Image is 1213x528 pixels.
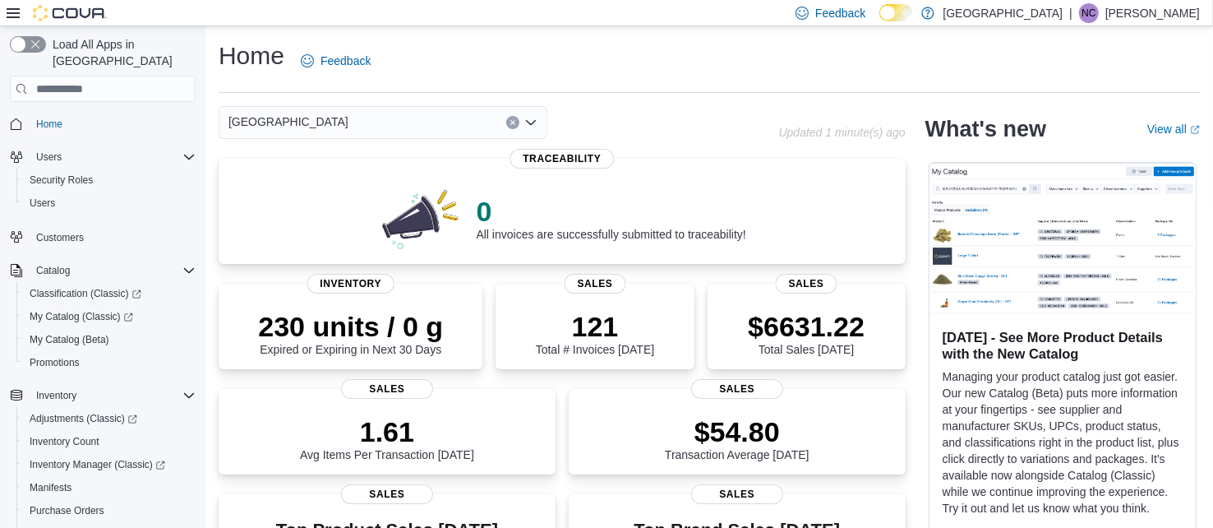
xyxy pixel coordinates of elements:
[30,147,196,167] span: Users
[30,458,165,471] span: Inventory Manager (Classic)
[23,478,78,498] a: Manifests
[776,274,837,294] span: Sales
[258,310,443,343] p: 230 units / 0 g
[879,21,880,22] span: Dark Mode
[258,310,443,356] div: Expired or Expiring in Next 30 Days
[665,415,809,461] div: Transaction Average [DATE]
[36,264,70,277] span: Catalog
[33,5,107,21] img: Cova
[23,455,172,475] a: Inventory Manager (Classic)
[36,118,62,131] span: Home
[30,435,99,448] span: Inventory Count
[1069,3,1072,23] p: |
[1082,3,1095,23] span: NC
[477,195,746,241] div: All invoices are successfully submitted to traceability!
[16,192,202,215] button: Users
[30,386,196,405] span: Inventory
[3,112,202,136] button: Home
[30,226,196,247] span: Customers
[943,329,1183,362] h3: [DATE] - See More Product Details with the New Catalog
[30,147,68,167] button: Users
[36,151,62,164] span: Users
[16,453,202,476] a: Inventory Manager (Classic)
[23,478,196,498] span: Manifests
[3,225,202,248] button: Customers
[691,379,783,399] span: Sales
[341,484,433,504] span: Sales
[23,501,111,521] a: Purchase Orders
[219,39,284,72] h1: Home
[23,353,196,373] span: Promotions
[16,328,202,351] button: My Catalog (Beta)
[23,432,196,452] span: Inventory Count
[1190,125,1200,135] svg: External link
[23,170,99,190] a: Security Roles
[536,310,654,356] div: Total # Invoices [DATE]
[23,193,196,213] span: Users
[16,169,202,192] button: Security Roles
[36,389,76,402] span: Inventory
[30,197,55,210] span: Users
[30,261,76,280] button: Catalog
[748,310,865,343] p: $6631.22
[16,430,202,453] button: Inventory Count
[46,36,196,69] span: Load All Apps in [GEOGRAPHIC_DATA]
[23,170,196,190] span: Security Roles
[16,407,202,430] a: Adjustments (Classic)
[30,356,80,369] span: Promotions
[30,333,109,346] span: My Catalog (Beta)
[30,261,196,280] span: Catalog
[23,284,196,303] span: Classification (Classic)
[16,351,202,374] button: Promotions
[1079,3,1099,23] div: Nathan Curtin
[341,379,433,399] span: Sales
[228,112,348,132] span: [GEOGRAPHIC_DATA]
[879,4,914,21] input: Dark Mode
[23,330,196,350] span: My Catalog (Beta)
[36,231,84,244] span: Customers
[300,415,474,461] div: Avg Items Per Transaction [DATE]
[565,274,626,294] span: Sales
[691,484,783,504] span: Sales
[506,116,519,129] button: Clear input
[16,499,202,522] button: Purchase Orders
[30,412,137,425] span: Adjustments (Classic)
[943,368,1183,516] p: Managing your product catalog just got easier. Our new Catalog (Beta) puts more information at yo...
[23,409,144,428] a: Adjustments (Classic)
[748,310,865,356] div: Total Sales [DATE]
[23,455,196,475] span: Inventory Manager (Classic)
[30,174,93,187] span: Security Roles
[779,126,906,139] p: Updated 1 minute(s) ago
[23,330,116,350] a: My Catalog (Beta)
[1105,3,1200,23] p: [PERSON_NAME]
[23,409,196,428] span: Adjustments (Classic)
[477,195,746,228] p: 0
[815,5,865,21] span: Feedback
[307,274,394,294] span: Inventory
[30,287,141,300] span: Classification (Classic)
[30,310,133,323] span: My Catalog (Classic)
[3,384,202,407] button: Inventory
[1147,123,1200,136] a: View allExternal link
[30,113,196,134] span: Home
[23,432,106,452] a: Inventory Count
[925,116,1046,142] h2: What's new
[23,284,148,303] a: Classification (Classic)
[510,149,614,169] span: Traceability
[23,501,196,521] span: Purchase Orders
[16,305,202,328] a: My Catalog (Classic)
[23,307,140,327] a: My Catalog (Classic)
[23,193,62,213] a: Users
[300,415,474,448] p: 1.61
[378,185,464,251] img: 0
[30,114,69,134] a: Home
[23,353,86,373] a: Promotions
[30,481,71,494] span: Manifests
[23,307,196,327] span: My Catalog (Classic)
[294,44,377,77] a: Feedback
[3,259,202,282] button: Catalog
[30,386,83,405] button: Inventory
[321,53,371,69] span: Feedback
[536,310,654,343] p: 121
[16,476,202,499] button: Manifests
